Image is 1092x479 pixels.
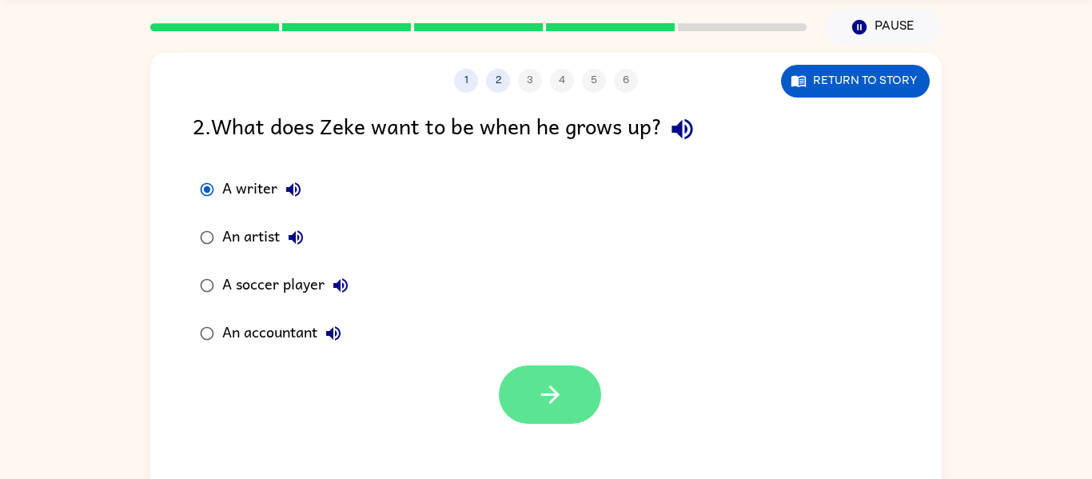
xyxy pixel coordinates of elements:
[193,109,899,150] div: 2 . What does Zeke want to be when he grows up?
[826,9,942,46] button: Pause
[781,65,930,98] button: Return to story
[486,69,510,93] button: 2
[222,222,312,253] div: An artist
[222,317,349,349] div: An accountant
[280,222,312,253] button: An artist
[277,174,309,206] button: A writer
[325,269,357,301] button: A soccer player
[222,174,309,206] div: A writer
[317,317,349,349] button: An accountant
[222,269,357,301] div: A soccer player
[454,69,478,93] button: 1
